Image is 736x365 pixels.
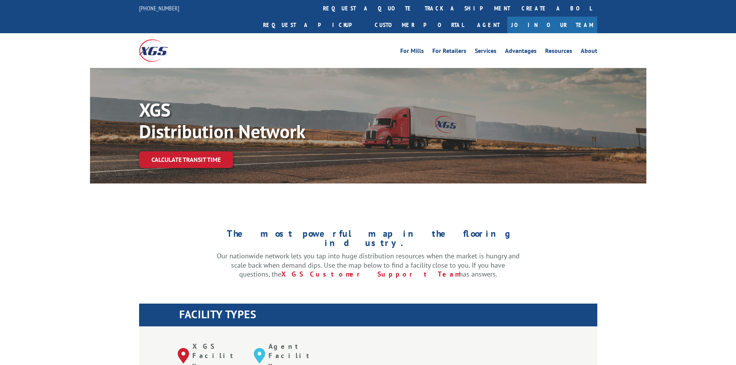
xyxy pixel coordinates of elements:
h1: The most powerful map in the flooring industry. [217,229,520,251]
p: XGS Distribution Network [139,99,371,142]
a: Advantages [505,48,537,56]
a: Request a pickup [257,17,369,33]
a: Resources [545,48,572,56]
a: Services [475,48,496,56]
a: Customer Portal [369,17,469,33]
p: Our nationwide network lets you tap into huge distribution resources when the market is hungry an... [217,251,520,279]
a: [PHONE_NUMBER] [139,4,179,12]
a: Calculate transit time [139,151,233,168]
a: Join Our Team [507,17,597,33]
a: Agent [469,17,507,33]
a: XGS Customer Support Team [281,270,459,278]
h1: FACILITY TYPES [179,309,597,324]
a: About [581,48,597,56]
a: For Retailers [432,48,466,56]
a: For Mills [400,48,424,56]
